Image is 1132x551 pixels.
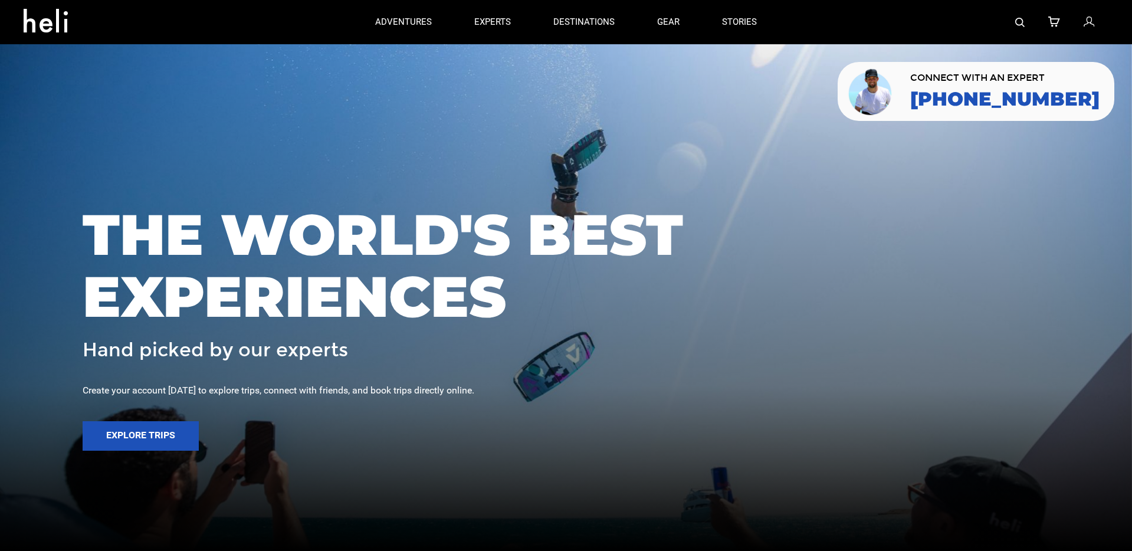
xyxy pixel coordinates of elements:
a: [PHONE_NUMBER] [910,88,1100,110]
img: contact our team [846,67,895,116]
button: Explore Trips [83,421,199,451]
img: search-bar-icon.svg [1015,18,1025,27]
p: adventures [375,16,432,28]
span: THE WORLD'S BEST EXPERIENCES [83,204,1049,328]
div: Create your account [DATE] to explore trips, connect with friends, and book trips directly online. [83,384,1049,398]
p: destinations [553,16,615,28]
span: Hand picked by our experts [83,340,348,360]
span: CONNECT WITH AN EXPERT [910,73,1100,83]
p: experts [474,16,511,28]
